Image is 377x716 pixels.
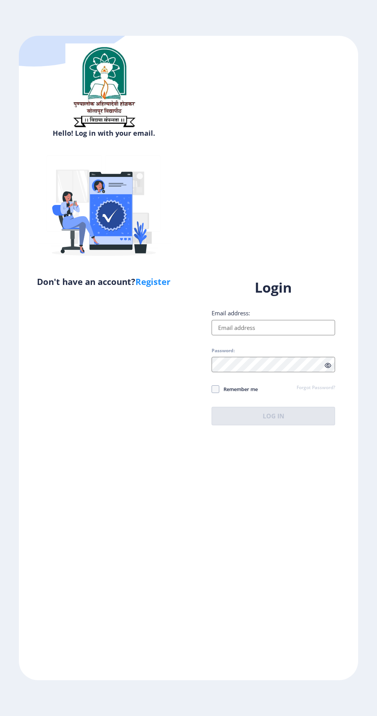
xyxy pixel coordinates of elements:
[212,348,235,354] label: Password:
[37,141,171,275] img: Verified-rafiki.svg
[212,320,335,335] input: Email address
[135,276,170,287] a: Register
[25,275,183,288] h5: Don't have an account?
[212,309,250,317] label: Email address:
[212,407,335,425] button: Log In
[297,385,335,391] a: Forgot Password?
[212,278,335,297] h1: Login
[65,43,142,130] img: sulogo.png
[219,385,258,394] span: Remember me
[25,128,183,138] h6: Hello! Log in with your email.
